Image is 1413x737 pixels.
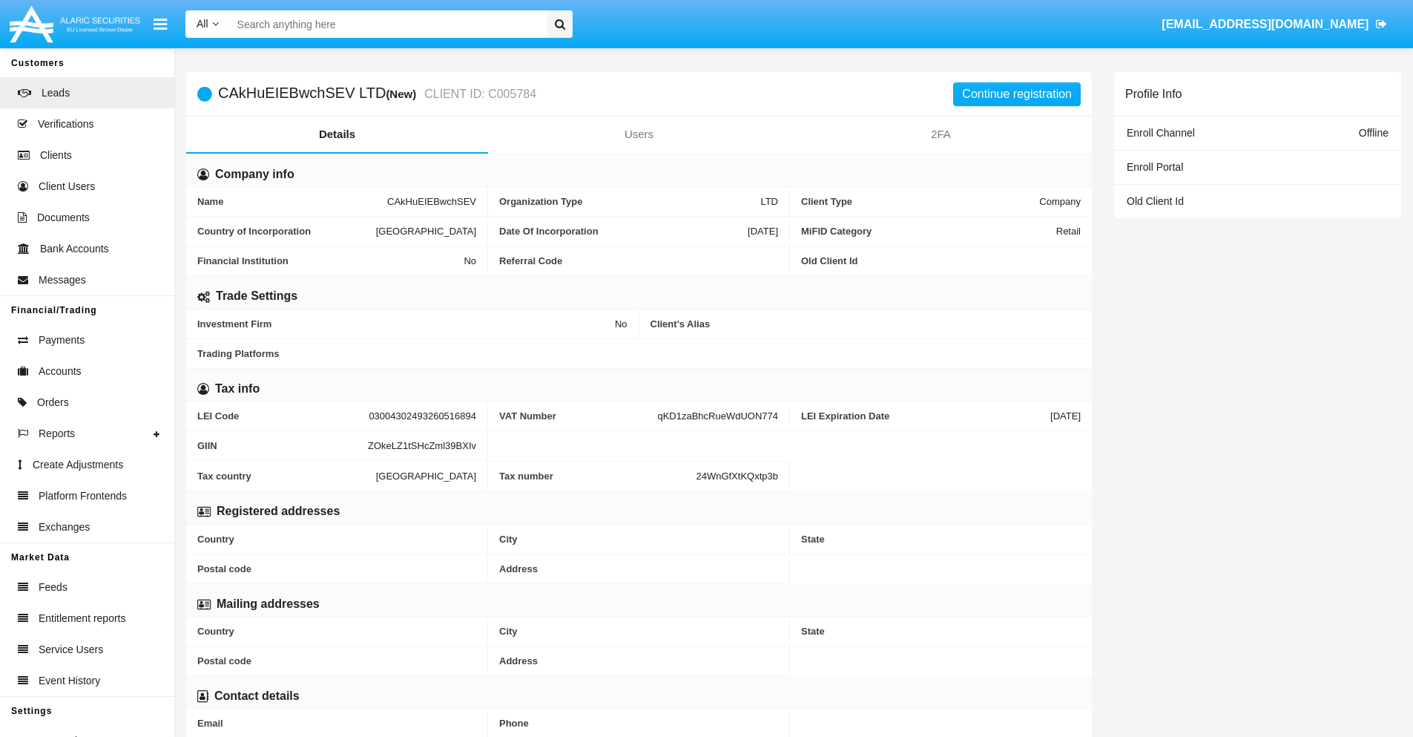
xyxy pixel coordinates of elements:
[39,333,85,348] span: Payments
[499,226,748,237] span: Date Of Incorporation
[217,503,340,520] h6: Registered addresses
[499,196,760,207] span: Organization Type
[197,196,387,207] span: Name
[499,655,778,666] span: Address
[197,410,369,422] span: LEI Code
[39,426,75,442] span: Reports
[39,611,126,626] span: Entitlement reports
[39,364,82,379] span: Accounts
[1039,196,1081,207] span: Company
[499,471,696,482] span: Tax number
[230,10,542,38] input: Search
[376,226,476,237] span: [GEOGRAPHIC_DATA]
[650,318,1081,330] span: Client’s Alias
[488,117,790,152] a: Users
[748,226,778,237] span: [DATE]
[1125,87,1182,101] h6: Profile Info
[197,470,376,482] span: Tax country
[197,18,208,30] span: All
[38,117,93,132] span: Verifications
[801,410,1050,422] span: LEI Expiration Date
[801,255,1081,266] span: Old Client Id
[197,255,464,266] span: Financial Institution
[7,2,142,46] img: Logo image
[197,348,1081,359] span: Trading Platforms
[1155,4,1394,45] a: [EMAIL_ADDRESS][DOMAIN_NAME]
[215,381,260,397] h6: Tax info
[499,255,778,266] span: Referral Code
[421,88,536,100] small: CLIENT ID: C005784
[499,718,778,729] span: Phone
[39,642,103,658] span: Service Users
[197,534,476,545] span: Country
[1162,18,1368,30] span: [EMAIL_ADDRESS][DOMAIN_NAME]
[39,488,127,504] span: Platform Frontends
[185,16,230,32] a: All
[197,226,376,237] span: Country of Incorporation
[186,117,488,152] a: Details
[39,580,67,595] span: Feeds
[368,440,476,451] span: ZOkeLZ1tSHcZml39BXIv
[499,626,778,637] span: City
[369,410,476,422] span: 03004302493260516894
[216,288,297,304] h6: Trade Settings
[33,457,123,473] span: Create Adjustments
[39,520,90,535] span: Exchanges
[801,626,1081,637] span: State
[197,563,476,574] span: Postal code
[499,563,778,574] span: Address
[197,440,368,451] span: GIIN
[40,241,109,257] span: Bank Accounts
[696,471,778,482] span: 24WnGfXtKQxtp3b
[1127,195,1184,207] span: Old Client Id
[615,318,628,330] span: No
[217,596,320,612] h6: Mailing addresses
[197,626,476,637] span: Country
[39,673,100,689] span: Event History
[37,395,69,410] span: Orders
[215,166,294,183] h6: Company info
[37,210,90,226] span: Documents
[499,534,778,545] span: City
[387,196,476,207] span: CAkHuEIEBwchSEV
[197,318,615,330] span: Investment Firm
[218,85,536,102] h5: CAkHuEIEBwchSEV LTD
[801,534,1081,545] span: State
[1056,226,1081,237] span: Retail
[760,196,778,207] span: LTD
[39,272,86,288] span: Messages
[197,718,476,729] span: Email
[39,179,95,194] span: Client Users
[953,82,1081,106] button: Continue registration
[1127,127,1195,139] span: Enroll Channel
[657,410,778,422] span: qKD1zaBhcRueWdUON774
[386,85,421,102] div: (New)
[214,688,300,704] h6: Contact details
[801,226,1056,237] span: MiFID Category
[1359,127,1389,139] span: Offline
[40,148,72,163] span: Clients
[1050,410,1081,422] span: [DATE]
[376,470,476,482] span: [GEOGRAPHIC_DATA]
[499,410,657,422] span: VAT Number
[790,117,1092,152] a: 2FA
[464,255,476,266] span: No
[1127,161,1183,173] span: Enroll Portal
[801,196,1039,207] span: Client Type
[197,655,476,666] span: Postal code
[42,85,70,101] span: Leads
